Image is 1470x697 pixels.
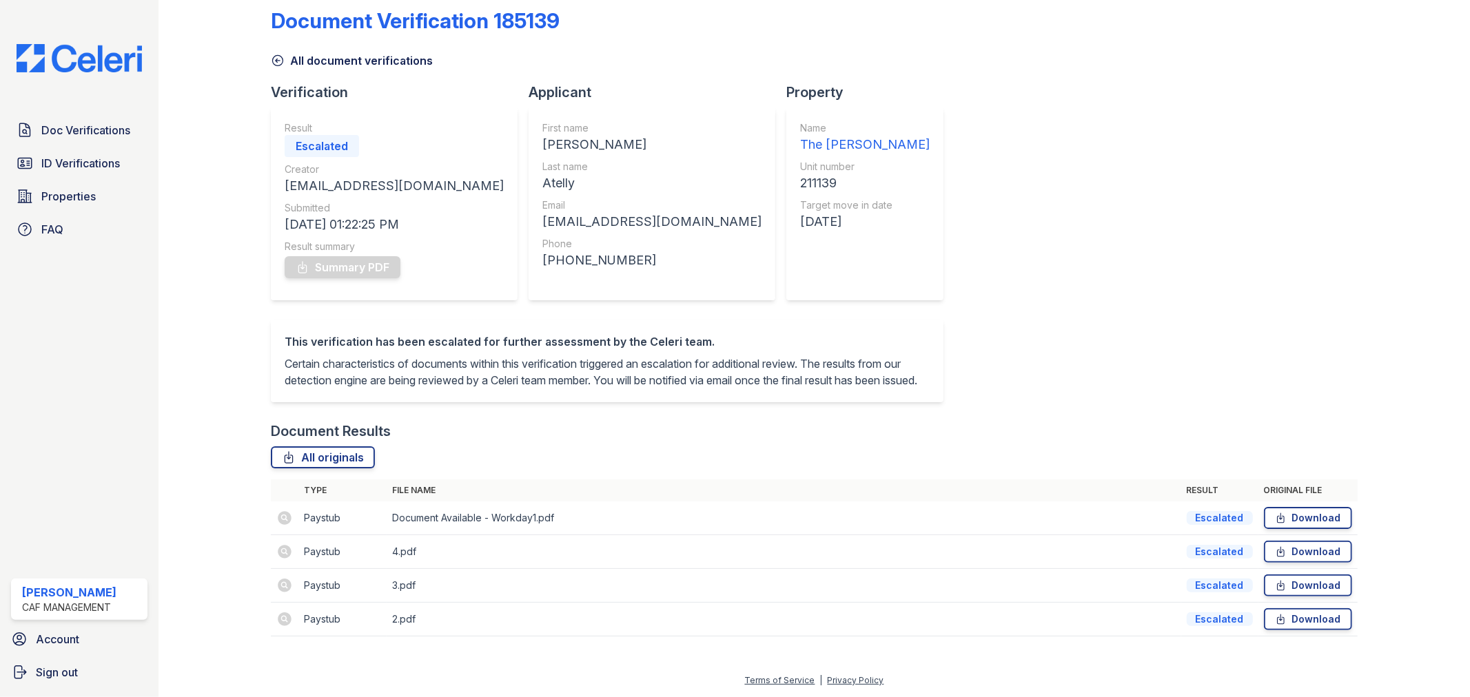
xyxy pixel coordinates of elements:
[1264,507,1352,529] a: Download
[820,675,823,685] div: |
[1264,541,1352,563] a: Download
[41,221,63,238] span: FAQ
[745,675,815,685] a: Terms of Service
[542,237,762,251] div: Phone
[387,501,1181,535] td: Document Available - Workday1.pdf
[387,569,1181,603] td: 3.pdf
[285,333,930,350] div: This verification has been escalated for further assessment by the Celeri team.
[1187,511,1253,525] div: Escalated
[41,188,96,205] span: Properties
[800,198,930,212] div: Target move in date
[542,212,762,231] div: [EMAIL_ADDRESS][DOMAIN_NAME]
[529,83,786,102] div: Applicant
[542,121,762,135] div: First name
[387,603,1181,636] td: 2.pdf
[828,675,884,685] a: Privacy Policy
[1187,545,1253,559] div: Escalated
[285,215,504,234] div: [DATE] 01:22:25 PM
[285,201,504,215] div: Submitted
[6,44,153,72] img: CE_Logo_Blue-a8612792a0a2168367f1c8372b55b34899dd931a85d93a1a3d3e32e68fde9ad4.png
[22,584,116,601] div: [PERSON_NAME]
[298,535,387,569] td: Paystub
[1264,574,1352,596] a: Download
[542,251,762,270] div: [PHONE_NUMBER]
[786,83,955,102] div: Property
[271,83,529,102] div: Verification
[285,163,504,176] div: Creator
[542,198,762,212] div: Email
[285,240,504,253] div: Result summary
[800,121,930,135] div: Name
[11,183,147,210] a: Properties
[800,135,930,154] div: The [PERSON_NAME]
[285,135,359,157] div: Escalated
[387,479,1181,501] th: File name
[542,174,762,193] div: Atelly
[800,121,930,154] a: Name The [PERSON_NAME]
[6,625,153,653] a: Account
[41,155,120,171] span: ID Verifications
[1264,608,1352,630] a: Download
[11,216,147,243] a: FAQ
[285,355,930,388] p: Certain characteristics of documents within this verification triggered an escalation for additio...
[271,422,391,441] div: Document Results
[11,149,147,177] a: ID Verifications
[298,603,387,636] td: Paystub
[800,174,930,193] div: 211139
[1181,479,1258,501] th: Result
[36,664,78,680] span: Sign out
[1187,612,1253,626] div: Escalated
[6,658,153,686] a: Sign out
[271,8,560,33] div: Document Verification 185139
[1258,479,1358,501] th: Original file
[800,212,930,231] div: [DATE]
[800,160,930,174] div: Unit number
[271,446,375,468] a: All originals
[298,501,387,535] td: Paystub
[298,569,387,603] td: Paystub
[1187,579,1253,592] div: Escalated
[542,135,762,154] div: [PERSON_NAME]
[22,601,116,614] div: CAF Management
[542,160,762,174] div: Last name
[271,52,433,69] a: All document verifications
[11,116,147,144] a: Doc Verifications
[298,479,387,501] th: Type
[285,121,504,135] div: Result
[36,631,79,647] span: Account
[285,176,504,196] div: [EMAIL_ADDRESS][DOMAIN_NAME]
[41,122,130,138] span: Doc Verifications
[387,535,1181,569] td: 4.pdf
